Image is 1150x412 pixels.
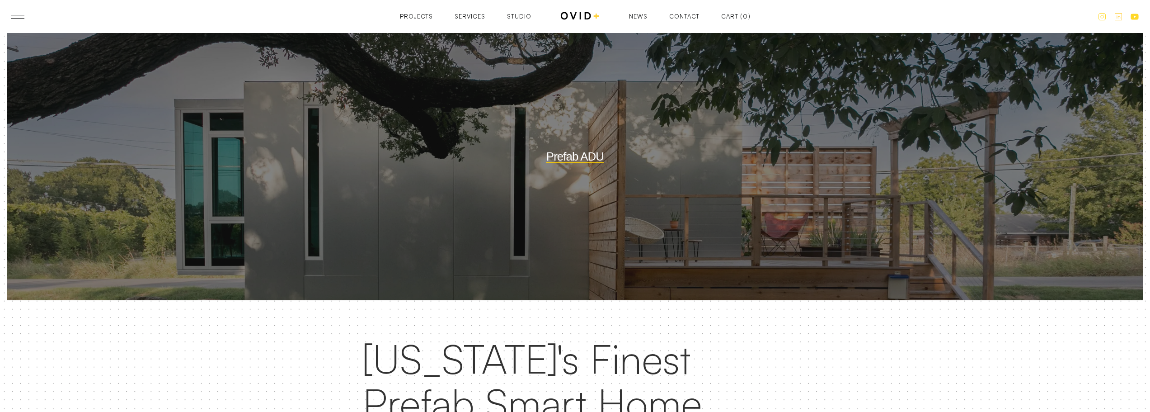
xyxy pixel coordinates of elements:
div: Cart [721,14,738,19]
a: Projects [400,14,433,19]
a: Studio [507,14,531,19]
div: 0 [743,14,748,19]
a: Services [455,14,485,19]
a: Contact [669,14,699,19]
a: Open cart [721,14,751,19]
div: ( [740,14,742,19]
a: News [629,14,648,19]
div: ) [748,14,751,19]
